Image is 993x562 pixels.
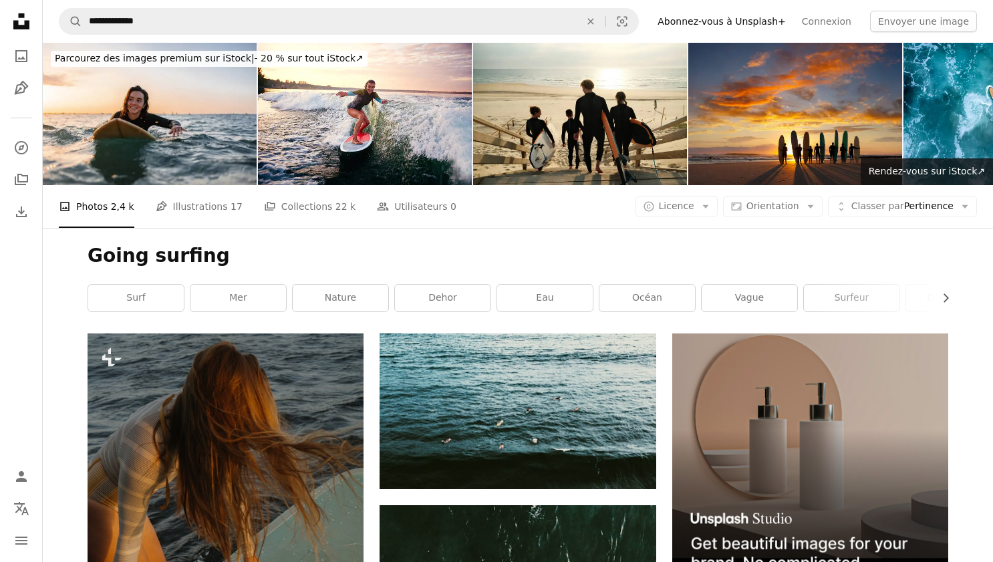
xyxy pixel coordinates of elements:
[156,185,243,228] a: Illustrations 17
[43,43,257,185] img: Professional Female Surfer Practicing Her Surfing During A Solo Surfing Session At Sunrise
[88,535,364,547] a: Une femme agenouillée sur une planche de surf dans l’eau
[88,285,184,311] a: surf
[870,11,977,32] button: Envoyer une image
[599,285,695,311] a: océan
[828,196,977,217] button: Classer parPertinence
[88,244,948,268] h1: Going surfing
[688,43,902,185] img: Longboard lever du soleil
[851,200,954,213] span: Pertinence
[473,43,687,185] img: Surfers walk down steps to beach
[264,185,356,228] a: Collections 22 k
[746,200,799,211] span: Orientation
[861,158,993,185] a: Rendez-vous sur iStock↗
[190,285,286,311] a: mer
[635,196,718,217] button: Licence
[293,285,388,311] a: nature
[8,527,35,554] button: Menu
[335,199,356,214] span: 22 k
[869,166,985,176] span: Rendez-vous sur iStock ↗
[650,11,794,32] a: Abonnez-vous à Unsplash+
[231,199,243,214] span: 17
[497,285,593,311] a: Eau
[380,405,656,417] a: oiseaux sur l’eau pendant la journée
[8,198,35,225] a: Historique de téléchargement
[377,185,456,228] a: Utilisateurs 0
[8,166,35,193] a: Collections
[55,53,364,63] span: - 20 % sur tout iStock ↗
[794,11,859,32] a: Connexion
[659,200,694,211] span: Licence
[380,333,656,488] img: oiseaux sur l’eau pendant la journée
[723,196,823,217] button: Orientation
[59,9,82,34] button: Rechercher sur Unsplash
[804,285,899,311] a: Surfeur
[43,43,376,75] a: Parcourez des images premium sur iStock|- 20 % sur tout iStock↗
[258,43,472,185] img: Femme surfboarder
[8,134,35,161] a: Explorer
[576,9,605,34] button: Effacer
[8,463,35,490] a: Connexion / S’inscrire
[55,53,255,63] span: Parcourez des images premium sur iStock |
[450,199,456,214] span: 0
[851,200,904,211] span: Classer par
[59,8,639,35] form: Rechercher des visuels sur tout le site
[8,75,35,102] a: Illustrations
[702,285,797,311] a: vague
[934,285,948,311] button: faire défiler la liste vers la droite
[8,43,35,69] a: Photos
[395,285,490,311] a: dehor
[8,495,35,522] button: Langue
[606,9,638,34] button: Recherche de visuels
